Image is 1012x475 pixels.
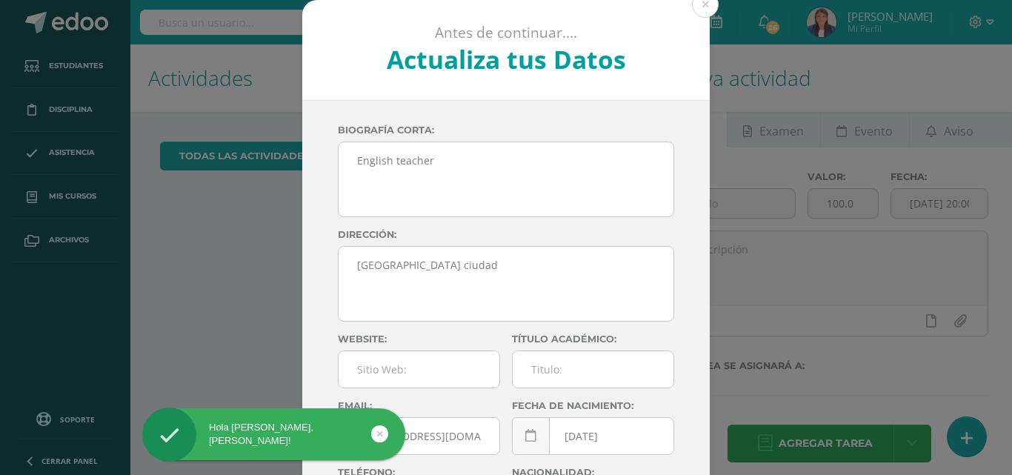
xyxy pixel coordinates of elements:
label: Website: [338,333,500,345]
input: Sitio Web: [339,351,499,388]
input: Fecha de Nacimiento: [513,418,673,454]
label: Email: [338,400,500,411]
textarea: [GEOGRAPHIC_DATA] ciudad [339,247,673,321]
p: Antes de continuar.... [342,24,670,42]
label: Fecha de nacimiento: [512,400,674,411]
textarea: English teacher [339,142,673,216]
label: Biografía corta: [338,124,674,136]
input: Titulo: [513,351,673,388]
label: Dirección: [338,229,674,240]
label: Título académico: [512,333,674,345]
div: Hola [PERSON_NAME], [PERSON_NAME]! [142,421,405,448]
h2: Actualiza tus Datos [342,42,670,76]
